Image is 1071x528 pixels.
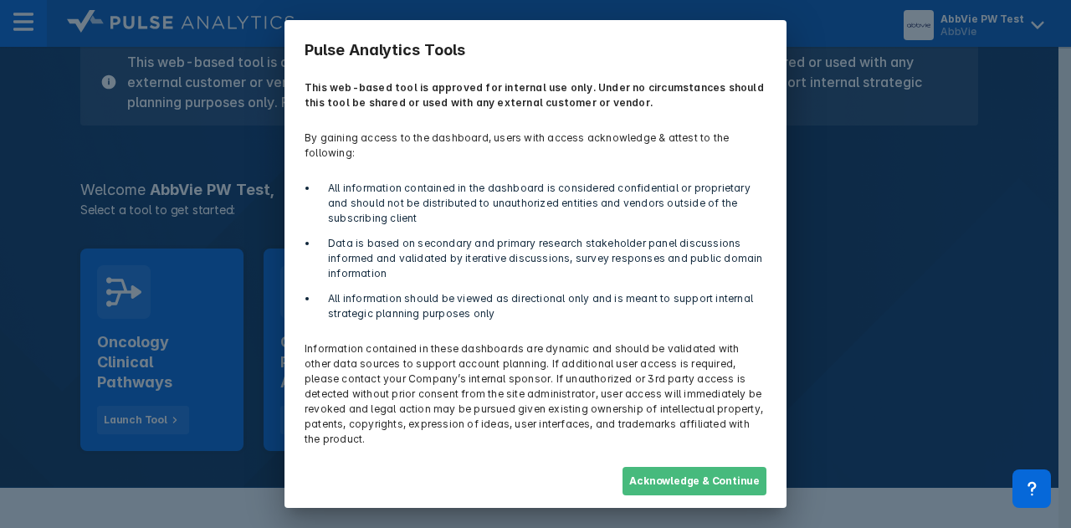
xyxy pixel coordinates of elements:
[623,467,766,495] button: Acknowledge & Continue
[295,70,776,120] p: This web-based tool is approved for internal use only. Under no circumstances should this tool be...
[295,120,776,171] p: By gaining access to the dashboard, users with access acknowledge & attest to the following:
[318,181,766,226] li: All information contained in the dashboard is considered confidential or proprietary and should n...
[295,331,776,457] p: Information contained in these dashboards are dynamic and should be validated with other data sou...
[318,291,766,321] li: All information should be viewed as directional only and is meant to support internal strategic p...
[1012,469,1051,508] div: Contact Support
[295,30,776,70] h3: Pulse Analytics Tools
[318,236,766,281] li: Data is based on secondary and primary research stakeholder panel discussions informed and valida...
